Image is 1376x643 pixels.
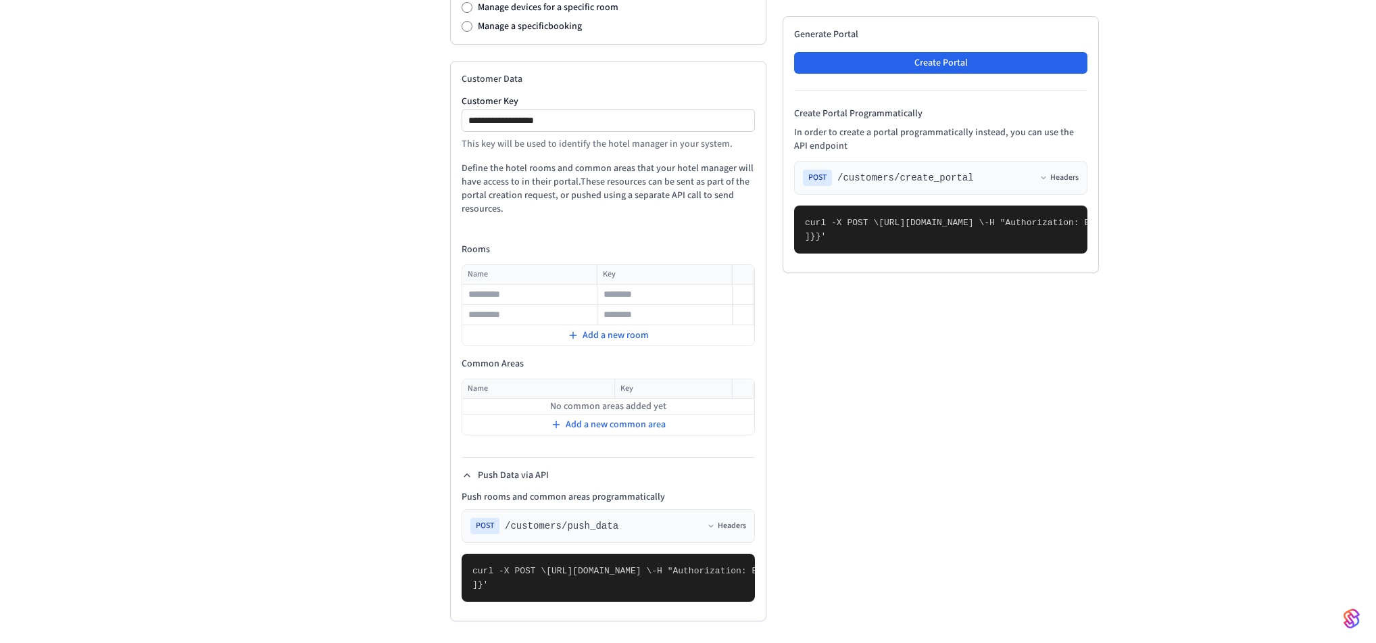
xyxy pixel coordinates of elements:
h4: Rooms [462,243,755,256]
button: Headers [707,521,746,531]
label: Customer Key [462,97,755,106]
label: Manage devices for a specific room [478,1,618,14]
span: [URL][DOMAIN_NAME] \ [546,566,652,576]
th: Key [614,379,732,399]
span: POST [470,518,499,534]
span: curl -X POST \ [805,218,879,228]
th: Name [462,379,614,399]
span: POST [803,170,832,186]
p: In order to create a portal programmatically instead, you can use the API endpoint [794,126,1087,153]
span: ] [805,231,810,241]
span: Add a new room [583,329,649,342]
h2: Generate Portal [794,28,1087,41]
span: /customers/create_portal [837,171,974,185]
button: Create Portal [794,52,1087,74]
span: }' [816,231,827,241]
p: Define the hotel rooms and common areas that your hotel manager will have access to in their port... [462,162,755,216]
th: Name [462,265,597,285]
h2: Customer Data [462,72,755,86]
span: [URL][DOMAIN_NAME] \ [879,218,984,228]
h4: Push rooms and common areas programmatically [462,490,755,504]
h4: Create Portal Programmatically [794,107,1087,120]
span: -H "Authorization: Bearer seam_api_key_123456" \ [984,218,1237,228]
td: No common areas added yet [462,399,754,414]
p: This key will be used to identify the hotel manager in your system. [462,137,755,151]
button: Push Data via API [462,469,549,482]
span: curl -X POST \ [472,566,546,576]
span: Add a new common area [566,418,666,431]
span: -H "Authorization: Bearer seam_api_key_123456" \ [652,566,904,576]
img: SeamLogoGradient.69752ec5.svg [1344,608,1360,629]
span: } [810,231,816,241]
button: Headers [1039,172,1079,183]
h4: Common Areas [462,357,755,371]
th: Key [597,265,732,285]
label: Manage a specific booking [478,20,582,33]
span: ] [472,579,478,590]
span: }' [478,579,489,590]
span: /customers/push_data [505,519,618,533]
